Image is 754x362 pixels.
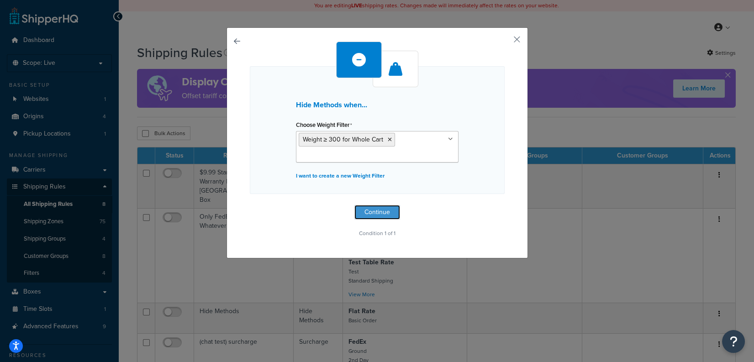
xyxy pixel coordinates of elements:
[303,135,384,144] span: Weight ≥ 300 for Whole Cart
[354,205,400,220] button: Continue
[296,169,459,182] p: I want to create a new Weight Filter
[296,101,459,109] h3: Hide Methods when...
[722,330,745,353] button: Open Resource Center
[250,227,505,240] p: Condition 1 of 1
[296,121,352,129] label: Choose Weight Filter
